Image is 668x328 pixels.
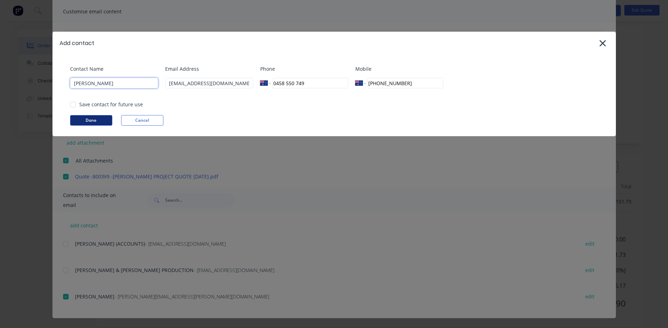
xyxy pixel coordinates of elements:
[79,101,143,108] div: Save contact for future use
[355,65,443,72] label: Mobile
[260,65,348,72] label: Phone
[70,65,158,72] label: Contact Name
[70,115,112,126] button: Done
[121,115,163,126] button: Cancel
[165,65,253,72] label: Email Address
[60,39,94,48] div: Add contact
